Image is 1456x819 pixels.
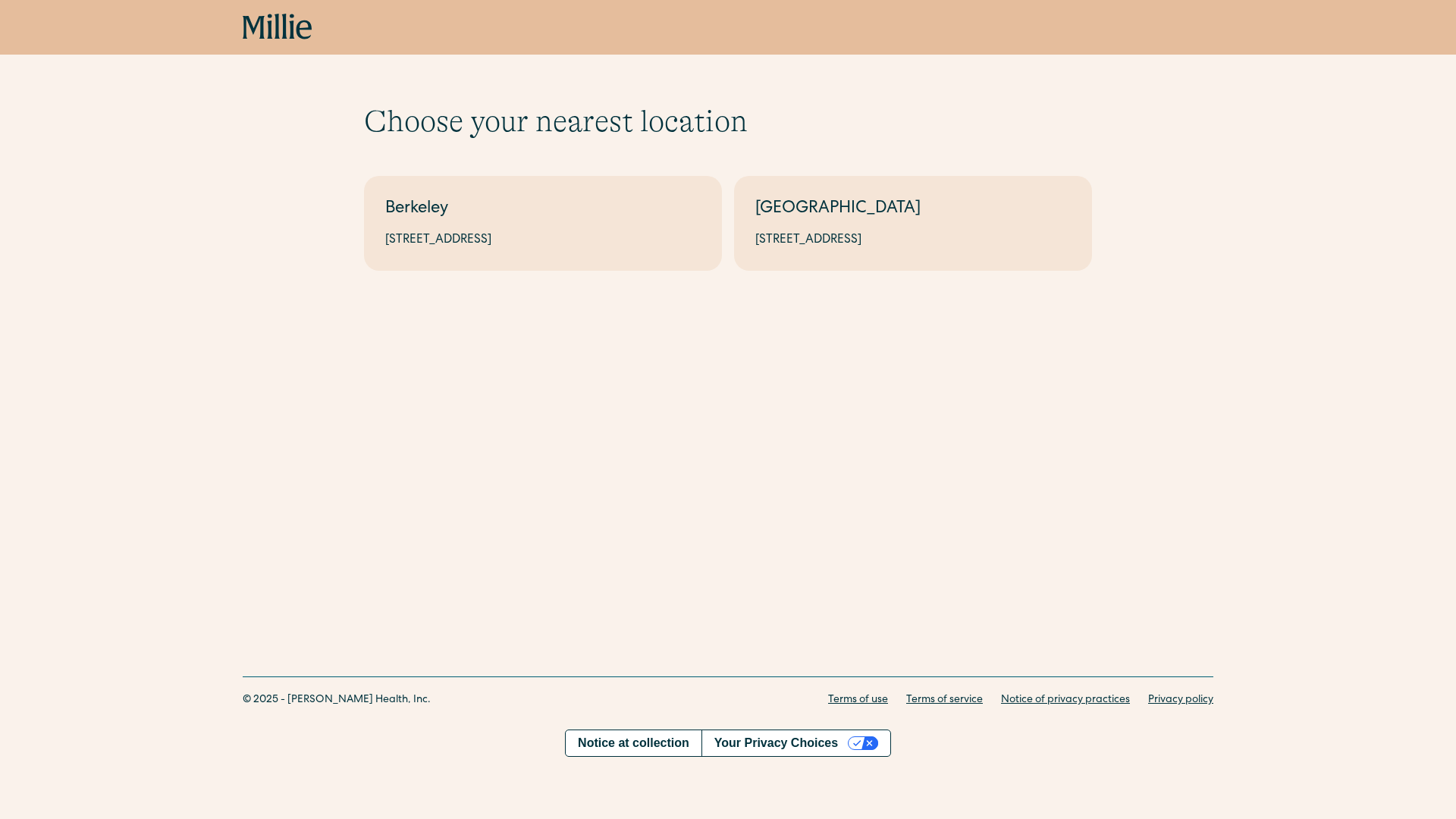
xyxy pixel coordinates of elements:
div: [GEOGRAPHIC_DATA] [755,197,1071,222]
a: [GEOGRAPHIC_DATA][STREET_ADDRESS] [734,176,1092,271]
button: Your Privacy Choices [701,730,890,756]
div: [STREET_ADDRESS] [385,231,701,249]
a: Terms of use [828,692,888,708]
div: © 2025 - [PERSON_NAME] Health, Inc. [243,692,431,708]
h1: Choose your nearest location [364,103,1092,140]
div: Berkeley [385,197,701,222]
a: Notice of privacy practices [1001,692,1130,708]
a: home [243,14,312,41]
div: [STREET_ADDRESS] [755,231,1071,249]
a: Berkeley[STREET_ADDRESS] [364,176,722,271]
a: Notice at collection [566,730,701,756]
a: Privacy policy [1148,692,1213,708]
a: Terms of service [906,692,983,708]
